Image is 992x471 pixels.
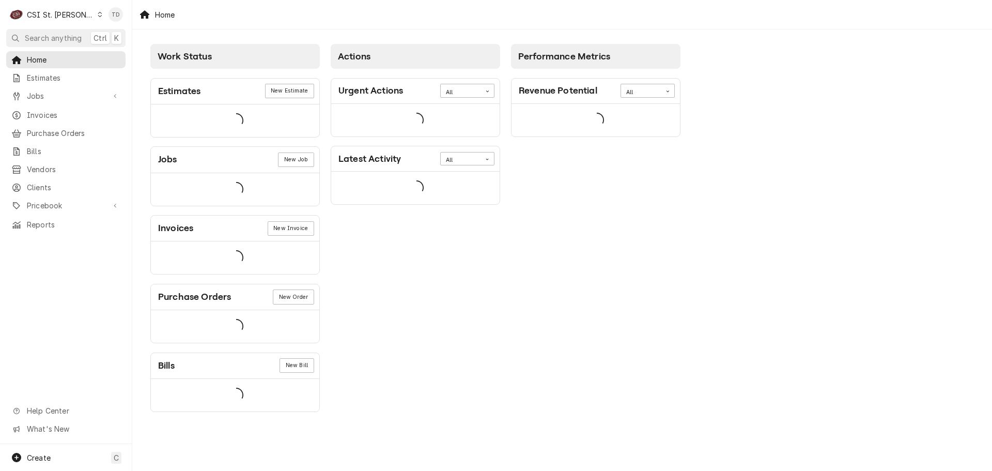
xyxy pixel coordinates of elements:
span: Invoices [27,110,120,120]
div: Card Link Button [280,358,314,373]
div: Card: Urgent Actions [331,78,500,137]
span: Jobs [27,90,105,101]
div: Card Header [151,216,319,241]
span: Reports [27,219,120,230]
a: New Estimate [265,84,314,98]
div: Card Data [151,173,319,206]
div: All [446,156,476,164]
div: Card: Revenue Potential [511,78,680,137]
div: Card Header [151,79,319,104]
span: Loading... [229,316,243,338]
div: Card Data [151,104,319,137]
div: Card Title [158,221,193,235]
a: Reports [6,216,126,233]
div: Card Column: Actions [326,39,506,418]
div: Card Data [151,310,319,343]
span: Loading... [229,247,243,269]
div: Card: Bills [150,353,320,412]
div: CSI St. [PERSON_NAME] [27,9,94,20]
div: Card Title [158,84,200,98]
span: Bills [27,146,120,157]
div: All [626,88,656,97]
span: C [114,452,119,463]
div: Card: Estimates [150,78,320,138]
span: Help Center [27,405,119,416]
a: Go to Pricebook [6,197,126,214]
div: Card Header [151,147,319,173]
div: Card Link Button [278,153,314,167]
span: Loading... [229,384,243,406]
div: Card Header [151,353,319,379]
a: New Bill [280,358,314,373]
div: Card: Latest Activity [331,146,500,205]
a: Go to What's New [6,420,126,437]
span: Loading... [229,110,243,131]
div: Card Column Header [331,44,500,69]
span: Home [27,54,120,65]
a: Go to Help Center [6,402,126,419]
span: Purchase Orders [27,128,120,139]
div: Card Data Filter Control [440,84,494,97]
div: Card: Invoices [150,215,320,275]
div: Card Title [158,359,175,373]
span: Ctrl [94,33,107,43]
div: CSI St. Louis's Avatar [9,7,24,22]
div: Card Column Content [511,69,680,177]
span: Work Status [158,51,212,62]
a: New Invoice [268,221,314,236]
div: Card Data Filter Control [440,152,494,165]
div: Card Title [158,290,231,304]
a: Home [6,51,126,68]
div: Card Title [338,84,403,98]
span: Actions [338,51,370,62]
a: Go to Jobs [6,87,126,104]
a: New Order [273,290,314,304]
div: Card Column Content [150,69,320,412]
span: Loading... [409,109,424,131]
span: Search anything [25,33,82,43]
div: Card Title [338,152,401,166]
div: Card Column: Performance Metrics [506,39,686,418]
div: Card Data [331,104,500,136]
div: Card Header [331,146,500,172]
div: Card: Jobs [150,146,320,206]
div: Card Column Content [331,69,500,205]
a: Bills [6,143,126,160]
div: Card Data Filter Control [621,84,675,97]
span: K [114,33,119,43]
div: C [9,7,24,22]
a: Vendors [6,161,126,178]
div: Card Link Button [265,84,314,98]
span: Create [27,453,51,462]
a: New Job [278,153,314,167]
div: Card Data [512,104,680,136]
div: Card Header [151,284,319,310]
div: Card Link Button [273,290,314,304]
div: Dashboard [132,29,992,430]
span: Performance Metrics [518,51,610,62]
a: Estimates [6,69,126,86]
div: Card Title [158,153,177,166]
span: Estimates [27,72,120,83]
span: Loading... [409,177,424,199]
span: Loading... [229,178,243,200]
div: All [446,88,476,97]
span: Vendors [27,164,120,175]
div: Card Data [151,379,319,412]
div: Card Link Button [268,221,314,236]
div: Card Data [151,241,319,274]
span: Clients [27,182,120,193]
div: Tim Devereux's Avatar [109,7,123,22]
div: Card Column Header [511,44,680,69]
span: Pricebook [27,200,105,211]
div: TD [109,7,123,22]
div: Card Header [331,79,500,104]
div: Card: Purchase Orders [150,284,320,343]
div: Card Title [519,84,597,98]
div: Card Header [512,79,680,104]
span: What's New [27,423,119,434]
div: Card Column Header [150,44,320,69]
div: Card Column: Work Status [145,39,326,418]
div: Card Data [331,172,500,204]
a: Invoices [6,107,126,124]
